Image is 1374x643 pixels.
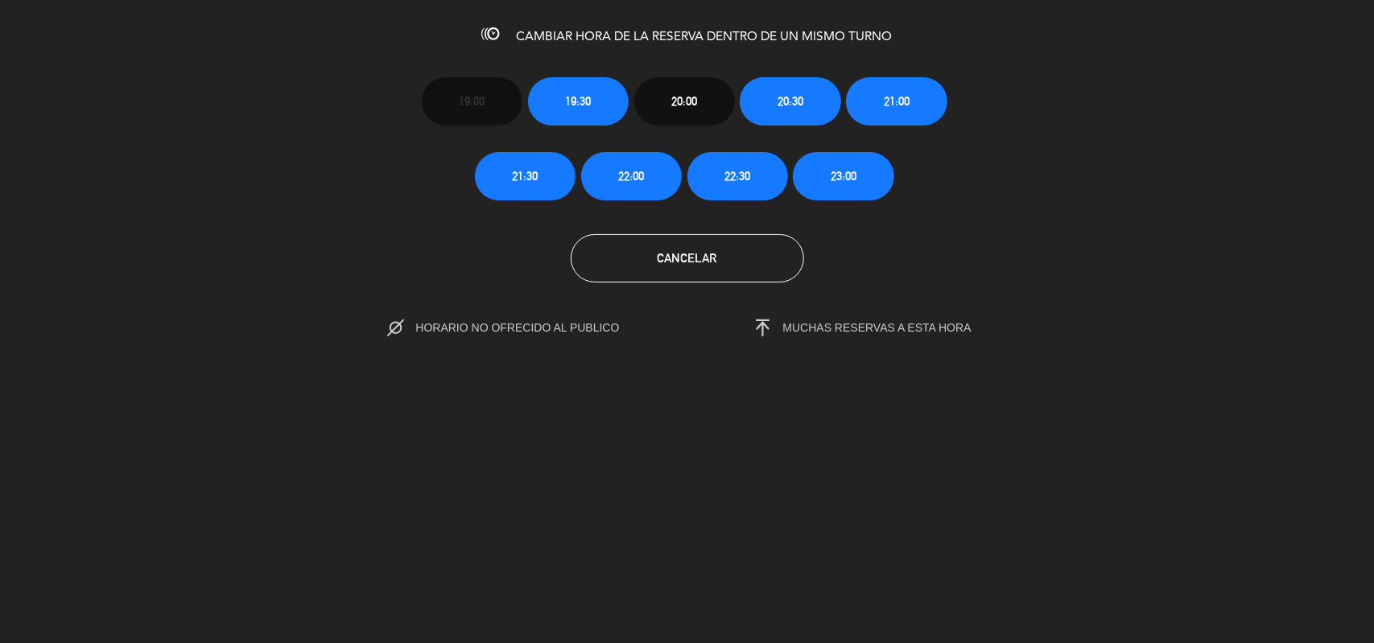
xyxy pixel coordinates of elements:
span: 23:00 [831,167,856,185]
button: 21:30 [475,152,576,200]
button: 19:30 [528,77,629,126]
button: 22:00 [581,152,682,200]
button: 23:00 [793,152,893,200]
span: 22:00 [618,167,644,185]
span: 21:00 [884,92,910,110]
span: 22:30 [724,167,750,185]
span: 19:30 [565,92,591,110]
button: 22:30 [687,152,788,200]
button: 20:00 [634,77,735,126]
span: 20:30 [778,92,803,110]
span: CAMBIAR HORA DE LA RESERVA DENTRO DE UN MISMO TURNO [517,31,893,43]
span: 19:00 [459,92,485,110]
button: Cancelar [571,234,804,282]
span: MUCHAS RESERVAS A ESTA HORA [783,321,972,334]
span: Cancelar [658,251,717,265]
button: 19:00 [422,77,522,126]
span: 20:00 [671,92,697,110]
button: 20:30 [740,77,840,126]
button: 21:00 [846,77,947,126]
span: 21:30 [512,167,538,185]
span: HORARIO NO OFRECIDO AL PUBLICO [415,321,653,334]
